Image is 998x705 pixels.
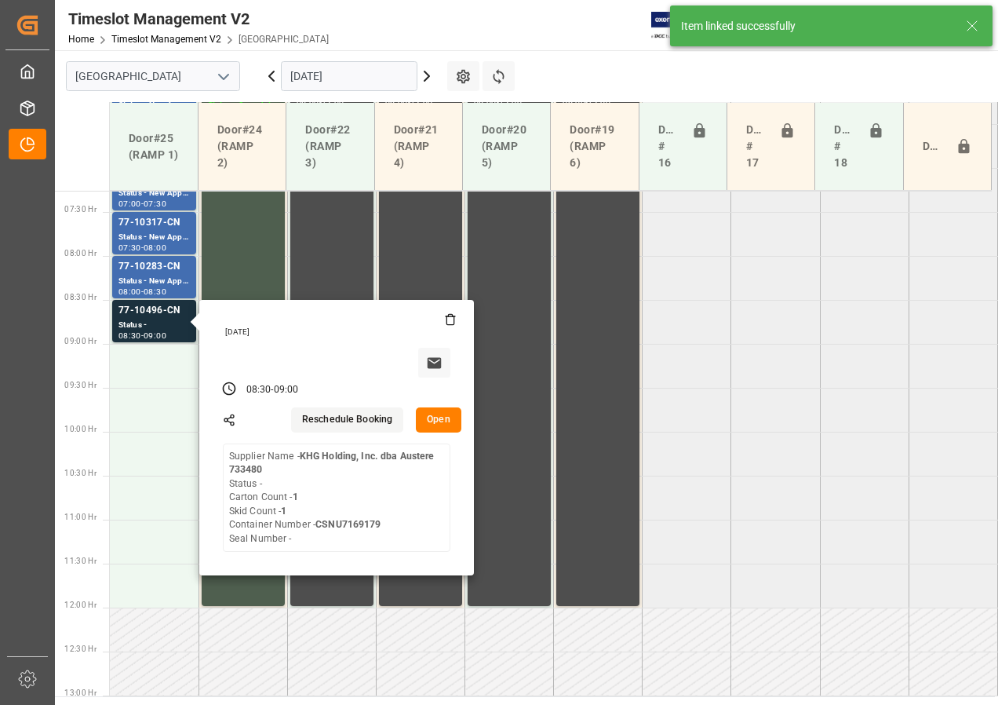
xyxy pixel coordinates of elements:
div: 07:00 [118,200,141,207]
div: 09:00 [274,383,299,397]
div: 07:30 [144,200,166,207]
div: Door#24 (RAMP 2) [211,115,273,177]
div: - [271,383,273,397]
span: 09:30 Hr [64,381,97,389]
span: 11:00 Hr [64,513,97,521]
div: 07:30 [118,244,141,251]
span: 13:00 Hr [64,689,97,697]
input: Type to search/select [66,61,240,91]
button: open menu [211,64,235,89]
div: 77-10283-CN [118,259,190,275]
input: DD-MM-YYYY [281,61,417,91]
div: Item linked successfully [681,18,951,35]
button: Reschedule Booking [291,407,403,433]
span: 10:00 Hr [64,425,97,433]
b: 1 [293,491,298,502]
span: 12:30 Hr [64,645,97,653]
div: - [141,200,144,207]
div: Supplier Name - Status - Carton Count - Skid Count - Container Number - Seal Number - [229,450,444,546]
div: Door#20 (RAMP 5) [475,115,537,177]
div: Door#19 (RAMP 6) [563,115,625,177]
div: - [141,332,144,339]
div: Status - New Appointment [118,187,190,200]
div: 09:00 [144,332,166,339]
b: 1 [281,506,286,517]
span: 08:00 Hr [64,249,97,258]
div: Door#22 (RAMP 3) [299,115,361,177]
b: KHG Holding, Inc. dba Austere 733480 [229,451,435,476]
div: Status - [118,319,190,332]
div: Status - New Appointment [118,275,190,288]
span: 10:30 Hr [64,469,97,477]
div: Door#21 (RAMP 4) [388,115,450,177]
span: 07:30 Hr [64,205,97,214]
span: 09:00 Hr [64,337,97,345]
div: 08:00 [144,244,166,251]
div: Door#25 (RAMP 1) [122,124,185,170]
div: Doors # 17 [740,115,773,177]
div: - [141,244,144,251]
span: 08:30 Hr [64,293,97,301]
div: 08:30 [246,383,271,397]
div: [DATE] [220,327,457,338]
a: Home [68,34,94,45]
div: Doors # 18 [828,115,861,177]
div: Doors # 16 [652,115,685,177]
div: 08:30 [144,288,166,295]
button: Open [416,407,461,433]
div: 08:00 [118,288,141,295]
span: 11:30 Hr [64,557,97,565]
div: Status - New Appointment [118,231,190,244]
b: CSNU7169179 [315,519,381,530]
div: Door#23 [916,132,949,162]
span: 12:00 Hr [64,601,97,609]
div: - [141,288,144,295]
a: Timeslot Management V2 [111,34,221,45]
div: 08:30 [118,332,141,339]
div: 77-10496-CN [118,303,190,319]
div: Timeslot Management V2 [68,7,329,31]
img: Exertis%20JAM%20-%20Email%20Logo.jpg_1722504956.jpg [651,12,705,39]
div: 77-10317-CN [118,215,190,231]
